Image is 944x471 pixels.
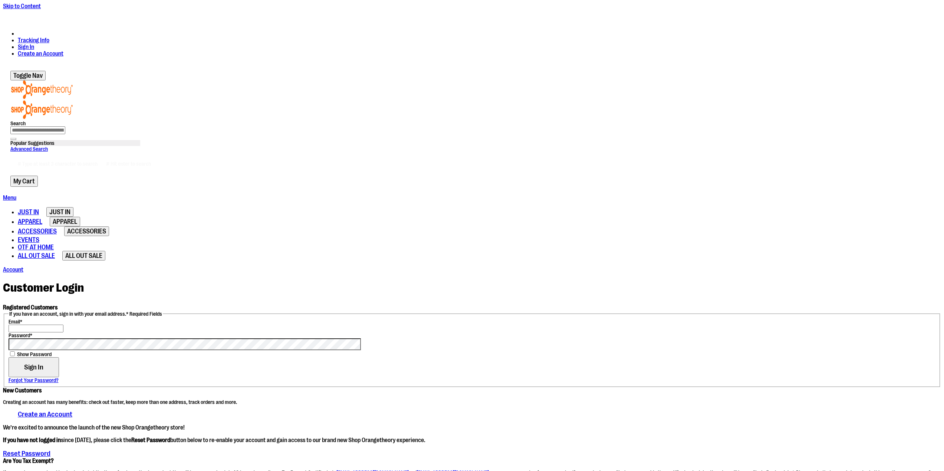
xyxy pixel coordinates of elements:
span: Password [9,332,30,338]
div: Promotional banner [3,10,941,24]
strong: Registered Customers [3,304,57,311]
a: Create an Account [18,50,63,57]
span: ALL OUT SALE [65,252,102,259]
span: JUST IN [18,208,39,216]
button: Sign In [9,357,59,377]
a: Create an Account [3,407,87,423]
a: Tracking Info [18,37,49,44]
img: Shop Orangetheory [10,80,73,99]
span: Customer Login [3,281,84,295]
legend: If you have an account, sign in with your email address. [9,311,163,317]
span: ACCESSORIES [67,228,106,235]
a: Menu [3,195,16,201]
span: EVENTS [18,236,39,243]
button: My Cart [10,176,38,187]
p: We’re excited to announce the launch of the new Shop Orangetheory store! [3,424,472,431]
span: ACCESSORIES [18,228,57,235]
button: Search [10,138,16,140]
p: FREE Shipping, orders over $150. [424,10,520,16]
span: Email [9,319,20,325]
a: Forgot Your Password? [9,377,59,383]
p: Creating an account has many benefits: check out faster, keep more than one address, track orders... [3,399,941,405]
a: Reset Password [3,450,50,458]
span: ALL OUT SALE [18,252,55,259]
span: JUST IN [49,208,70,216]
span: Search [10,120,26,126]
span: Create an Account [18,410,72,418]
span: # Hit enter to search [106,161,151,167]
span: Show Password [17,351,52,357]
strong: Reset Password [131,437,170,444]
span: APPAREL [18,218,42,225]
img: Shop Orangetheory [10,100,73,119]
span: # Type at least 3 character to search [18,161,98,167]
span: OTF AT HOME [18,243,54,251]
a: Skip to Content [3,3,41,10]
span: * Required Fields [126,311,162,317]
strong: If you have not logged in [3,437,61,444]
a: Sign In [18,44,34,50]
div: Popular Suggestions [10,140,140,146]
a: Advanced Search [10,146,48,152]
strong: New Customers [3,387,42,394]
span: Toggle Nav [13,72,43,79]
span: My Cart [13,178,35,185]
a: Details [503,10,520,16]
p: since [DATE], please click the button below to re-enable your account and gain access to our bran... [3,437,472,444]
strong: Are You Tax Exempt? [3,458,54,464]
span: APPAREL [53,218,77,225]
button: Toggle Nav [10,71,46,80]
a: Account [3,266,23,273]
span: Sign In [24,363,43,371]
